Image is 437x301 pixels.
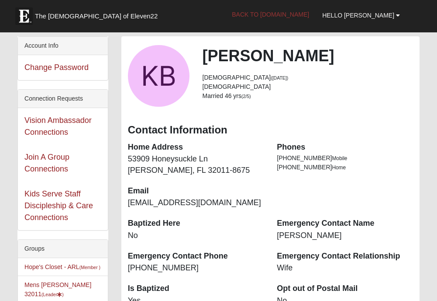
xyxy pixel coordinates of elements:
[41,292,64,297] small: (Leader )
[24,63,89,72] a: Change Password
[225,3,316,25] a: Back to [DOMAIN_NAME]
[322,12,394,19] span: Hello [PERSON_NAME]
[128,185,264,197] dt: Email
[128,142,264,153] dt: Home Address
[277,154,413,163] li: [PHONE_NUMBER]
[128,251,264,262] dt: Emergency Contact Phone
[24,263,100,270] a: Hope's Closet - ARL(Member )
[277,251,413,262] dt: Emergency Contact Relationship
[203,82,413,91] li: [DEMOGRAPHIC_DATA]
[277,163,413,172] li: [PHONE_NUMBER]
[203,91,413,101] li: Married 46 yrs
[277,218,413,229] dt: Emergency Contact Name
[203,46,413,65] h2: [PERSON_NAME]
[128,218,264,229] dt: Baptized Here
[128,124,413,136] h3: Contact Information
[316,4,406,26] a: Hello [PERSON_NAME]
[203,73,413,82] li: [DEMOGRAPHIC_DATA]
[128,230,264,241] dd: No
[277,262,413,274] dd: Wife
[18,37,108,55] div: Account Info
[332,164,346,171] span: Home
[332,155,347,161] span: Mobile
[241,94,251,99] small: (2/5)
[79,265,100,270] small: (Member )
[128,154,264,176] dd: 53909 Honeysuckle Ln [PERSON_NAME], FL 32011-8675
[18,90,108,108] div: Connection Requests
[128,197,264,209] dd: [EMAIL_ADDRESS][DOMAIN_NAME]
[271,75,288,80] small: ([DATE])
[24,116,92,136] a: Vision Ambassador Connections
[24,153,69,173] a: Join A Group Connections
[277,283,413,294] dt: Opt out of Postal Mail
[15,7,33,25] img: Eleven22 logo
[24,189,93,222] a: Kids Serve Staff Discipleship & Care Connections
[18,240,108,258] div: Groups
[128,283,264,294] dt: Is Baptized
[128,45,189,107] a: View Fullsize Photo
[11,3,186,25] a: The [DEMOGRAPHIC_DATA] of Eleven22
[35,12,158,21] span: The [DEMOGRAPHIC_DATA] of Eleven22
[128,262,264,274] dd: [PHONE_NUMBER]
[277,230,413,241] dd: [PERSON_NAME]
[24,281,91,297] a: Mens [PERSON_NAME] 32011(Leader)
[277,142,413,153] dt: Phones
